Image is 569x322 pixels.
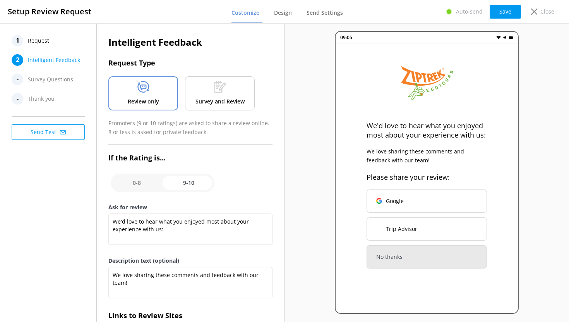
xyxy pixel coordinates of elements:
p: Auto-send [456,7,483,16]
label: Description text (optional) [108,257,273,265]
button: Send Test [12,124,85,140]
textarea: We love sharing these comments and feedback with our team! [108,267,273,298]
img: 40-1614892838.png [392,59,461,105]
span: Design [274,9,292,17]
p: Please share your review: [367,172,487,182]
button: Trip Advisor [367,217,487,241]
span: Customize [231,9,259,17]
button: Save [490,5,521,19]
button: No thanks [367,245,487,269]
div: - [12,93,23,105]
span: Send Settings [307,9,343,17]
p: We love sharing these comments and feedback with our team! [367,147,487,165]
div: - [12,74,23,85]
p: Close [540,7,554,16]
p: We'd love to hear what you enjoyed most about your experience with us: [367,121,487,139]
p: Promoters (9 or 10 ratings) are asked to share a review online. 8 or less is asked for private fe... [108,119,273,136]
span: Request [28,35,49,46]
h2: Intelligent Feedback [108,35,273,50]
label: Ask for review [108,203,273,212]
div: 2 [12,54,23,66]
img: wifi.png [496,35,501,40]
textarea: We'd love to hear what you enjoyed most about your experience with us: [108,214,273,245]
img: battery.png [509,35,513,40]
span: Survey Questions [28,74,73,85]
p: 09:05 [340,34,352,41]
img: near-me.png [502,35,507,40]
h3: Setup Review Request [8,5,91,18]
p: Review only [128,97,159,106]
button: Google [367,189,487,213]
p: Survey and Review [195,97,245,106]
span: Intelligent Feedback [28,54,80,66]
h3: If the Rating is... [108,152,273,164]
h3: Links to Review Sites [108,310,273,321]
span: Thank you [28,93,55,105]
h3: Request Type [108,57,273,69]
div: 1 [12,35,23,46]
